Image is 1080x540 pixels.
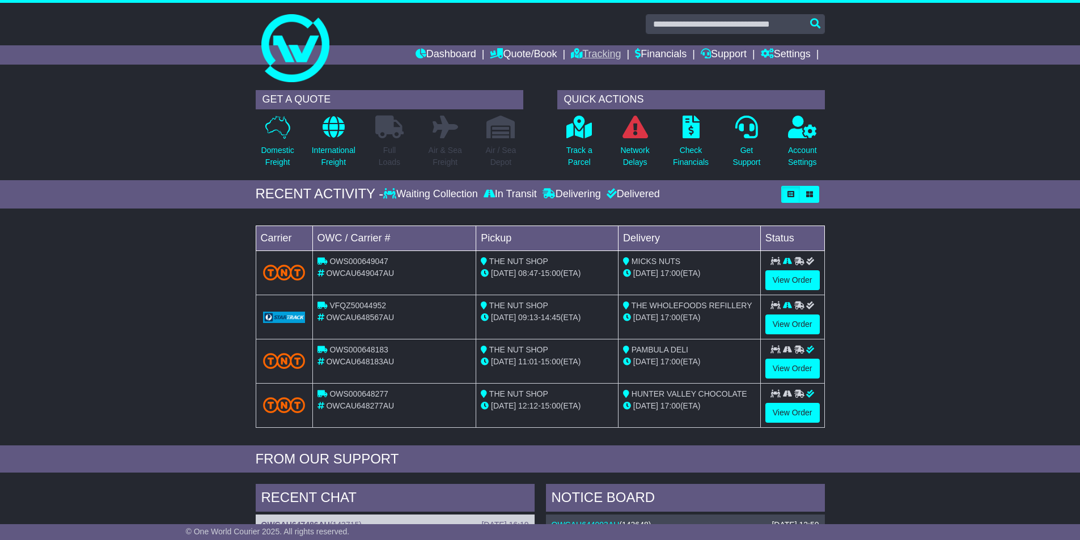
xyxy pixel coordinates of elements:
[383,188,480,201] div: Waiting Collection
[263,397,306,413] img: TNT_Domestic.png
[261,144,294,168] p: Domestic Freight
[765,270,820,290] a: View Order
[489,257,548,266] span: THE NUT SHOP
[329,389,388,398] span: OWS000648277
[186,527,350,536] span: © One World Courier 2025. All rights reserved.
[622,520,649,529] span: 143648
[623,267,756,279] div: (ETA)
[701,45,747,65] a: Support
[760,226,824,250] td: Status
[546,484,825,515] div: NOTICE BOARD
[632,345,688,354] span: PAMBULA DELI
[541,313,561,322] span: 14:45
[333,520,359,529] span: 143715
[660,401,680,410] span: 17:00
[326,357,394,366] span: OWCAU648183AU
[765,403,820,423] a: View Order
[491,269,516,278] span: [DATE]
[491,357,516,366] span: [DATE]
[541,401,561,410] span: 15:00
[620,144,649,168] p: Network Delays
[660,357,680,366] span: 17:00
[491,401,516,410] span: [DATE]
[261,520,330,529] a: OWCAU647486AU
[732,144,760,168] p: Get Support
[329,345,388,354] span: OWS000648183
[541,357,561,366] span: 15:00
[260,115,294,175] a: DomesticFreight
[429,144,462,168] p: Air & Sea Freight
[540,188,604,201] div: Delivering
[566,115,593,175] a: Track aParcel
[312,144,355,168] p: International Freight
[476,226,619,250] td: Pickup
[326,313,394,322] span: OWCAU648567AU
[263,265,306,280] img: TNT_Domestic.png
[604,188,660,201] div: Delivered
[518,401,538,410] span: 12:12
[633,269,658,278] span: [DATE]
[256,90,523,109] div: GET A QUOTE
[326,269,394,278] span: OWCAU649047AU
[552,520,620,529] a: OWCAU644093AU
[761,45,811,65] a: Settings
[571,45,621,65] a: Tracking
[416,45,476,65] a: Dashboard
[256,186,384,202] div: RECENT ACTIVITY -
[518,357,538,366] span: 11:01
[326,401,394,410] span: OWCAU648277AU
[489,301,548,310] span: THE NUT SHOP
[311,115,356,175] a: InternationalFreight
[481,312,613,324] div: - (ETA)
[566,144,592,168] p: Track a Parcel
[623,356,756,368] div: (ETA)
[732,115,761,175] a: GetSupport
[632,301,752,310] span: THE WHOLEFOODS REFILLERY
[329,301,386,310] span: VFQZ50044952
[660,313,680,322] span: 17:00
[788,144,817,168] p: Account Settings
[672,115,709,175] a: CheckFinancials
[481,400,613,412] div: - (ETA)
[633,313,658,322] span: [DATE]
[620,115,650,175] a: NetworkDelays
[765,314,820,334] a: View Order
[635,45,687,65] a: Financials
[312,226,476,250] td: OWC / Carrier #
[633,401,658,410] span: [DATE]
[673,144,709,168] p: Check Financials
[256,451,825,467] div: FROM OUR SUPPORT
[256,226,312,250] td: Carrier
[618,226,760,250] td: Delivery
[486,144,516,168] p: Air / Sea Depot
[261,520,529,530] div: ( )
[490,45,557,65] a: Quote/Book
[632,257,680,266] span: MICKS NUTS
[263,353,306,368] img: TNT_Domestic.png
[489,345,548,354] span: THE NUT SHOP
[491,313,516,322] span: [DATE]
[263,312,306,323] img: GetCarrierServiceLogo
[489,389,548,398] span: THE NUT SHOP
[623,400,756,412] div: (ETA)
[772,520,819,530] div: [DATE] 12:50
[518,313,538,322] span: 09:13
[375,144,404,168] p: Full Loads
[552,520,819,530] div: ( )
[632,389,747,398] span: HUNTER VALLEY CHOCOLATE
[481,267,613,279] div: - (ETA)
[329,257,388,266] span: OWS000649047
[481,188,540,201] div: In Transit
[256,484,535,515] div: RECENT CHAT
[765,359,820,379] a: View Order
[518,269,538,278] span: 08:47
[557,90,825,109] div: QUICK ACTIONS
[633,357,658,366] span: [DATE]
[787,115,818,175] a: AccountSettings
[623,312,756,324] div: (ETA)
[660,269,680,278] span: 17:00
[541,269,561,278] span: 15:00
[481,520,528,530] div: [DATE] 16:19
[481,356,613,368] div: - (ETA)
